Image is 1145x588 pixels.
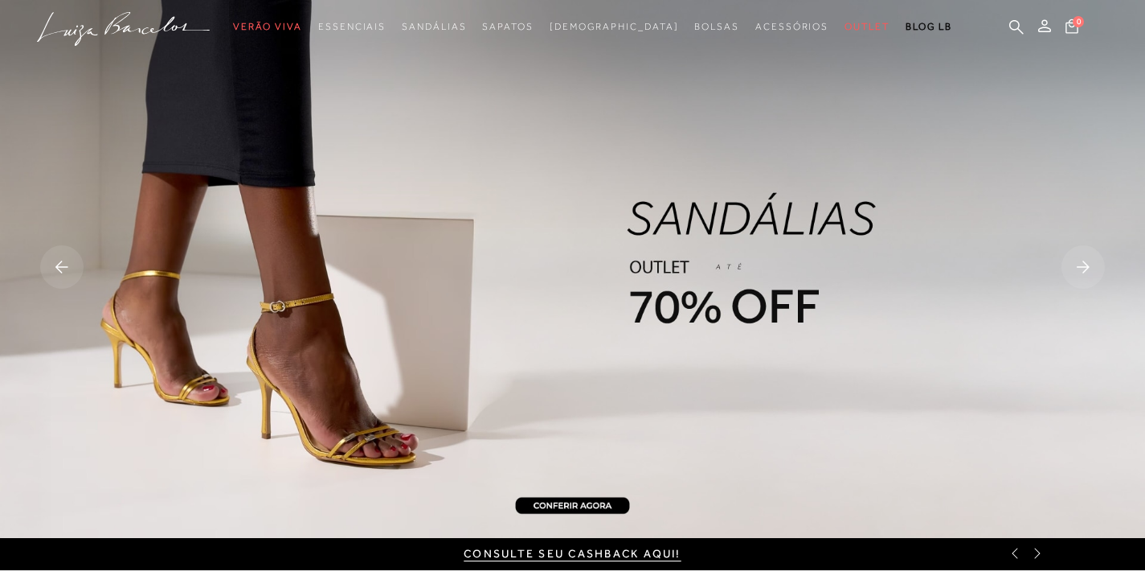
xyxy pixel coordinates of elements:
span: Sapatos [482,21,533,32]
span: Verão Viva [233,21,302,32]
span: Sandálias [402,21,466,32]
a: CONSULTE SEU CASHBACK AQUI! [464,547,681,560]
span: Bolsas [694,21,739,32]
span: 0 [1073,16,1084,27]
a: categoryNavScreenReaderText [844,12,889,42]
a: BLOG LB [906,12,952,42]
span: [DEMOGRAPHIC_DATA] [550,21,679,32]
a: categoryNavScreenReaderText [755,12,828,42]
a: noSubCategoriesText [550,12,679,42]
a: categoryNavScreenReaderText [233,12,302,42]
span: BLOG LB [906,21,952,32]
a: categoryNavScreenReaderText [402,12,466,42]
span: Outlet [844,21,889,32]
a: categoryNavScreenReaderText [694,12,739,42]
a: categoryNavScreenReaderText [482,12,533,42]
a: categoryNavScreenReaderText [318,12,386,42]
button: 0 [1061,18,1083,39]
span: Acessórios [755,21,828,32]
span: Essenciais [318,21,386,32]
